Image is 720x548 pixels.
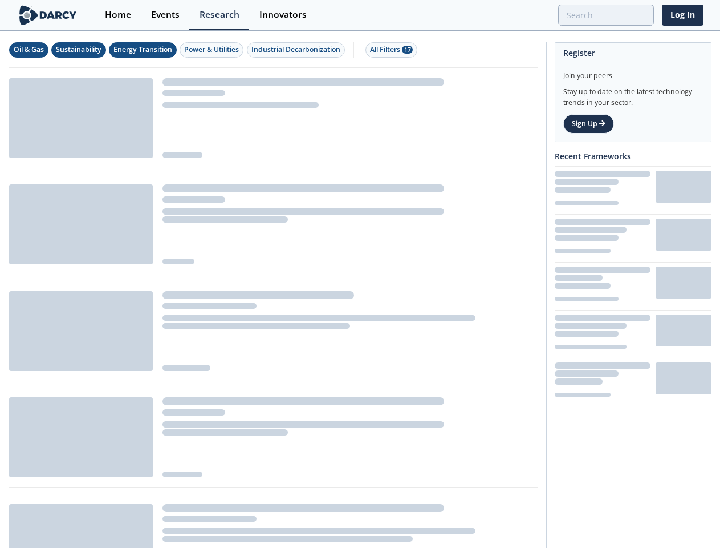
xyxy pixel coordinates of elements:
div: Industrial Decarbonization [251,45,340,55]
div: Sustainability [56,45,101,55]
button: Power & Utilities [180,42,243,58]
button: Energy Transition [109,42,177,58]
div: Home [105,10,131,19]
div: Events [151,10,180,19]
img: logo-wide.svg [17,5,79,25]
div: Join your peers [563,63,703,81]
a: Sign Up [563,114,614,134]
div: Register [563,43,703,63]
div: Energy Transition [113,45,172,55]
div: Recent Frameworks [555,146,711,166]
div: Oil & Gas [14,45,44,55]
button: Sustainability [51,42,106,58]
div: All Filters [370,45,413,55]
a: Log In [662,5,703,26]
div: Power & Utilities [184,45,239,55]
div: Stay up to date on the latest technology trends in your sector. [563,81,703,108]
button: All Filters 17 [365,42,417,58]
span: 17 [402,46,413,54]
button: Industrial Decarbonization [247,42,345,58]
div: Innovators [259,10,307,19]
div: Research [200,10,239,19]
button: Oil & Gas [9,42,48,58]
input: Advanced Search [558,5,654,26]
